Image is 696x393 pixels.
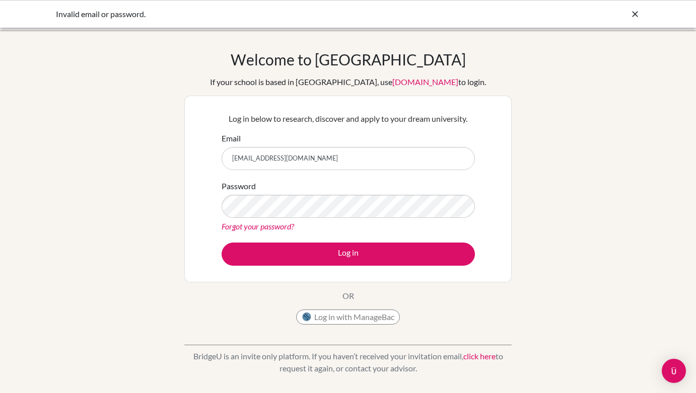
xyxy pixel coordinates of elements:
[662,359,686,383] div: Open Intercom Messenger
[222,113,475,125] p: Log in below to research, discover and apply to your dream university.
[222,132,241,144] label: Email
[184,350,512,374] p: BridgeU is an invite only platform. If you haven’t received your invitation email, to request it ...
[210,76,486,88] div: If your school is based in [GEOGRAPHIC_DATA], use to login.
[392,77,458,87] a: [DOMAIN_NAME]
[222,221,294,231] a: Forgot your password?
[342,290,354,302] p: OR
[463,351,496,361] a: click here
[231,50,466,68] h1: Welcome to [GEOGRAPHIC_DATA]
[56,8,489,20] div: Invalid email or password.
[222,243,475,266] button: Log in
[222,180,256,192] label: Password
[296,309,400,325] button: Log in with ManageBac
